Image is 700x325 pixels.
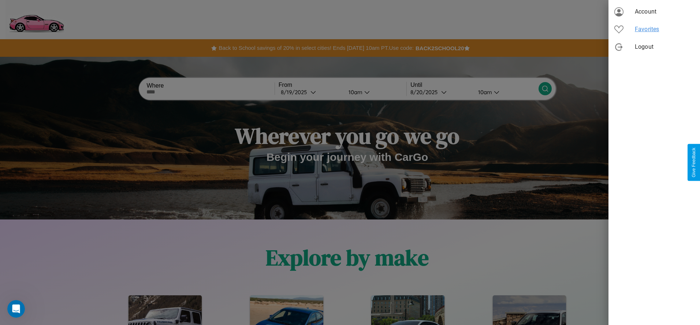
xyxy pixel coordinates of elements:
span: Logout [635,43,694,51]
span: Favorites [635,25,694,34]
div: Account [608,3,700,21]
div: Favorites [608,21,700,38]
div: Give Feedback [691,148,696,177]
iframe: Intercom live chat [7,300,25,318]
span: Account [635,7,694,16]
div: Logout [608,38,700,56]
